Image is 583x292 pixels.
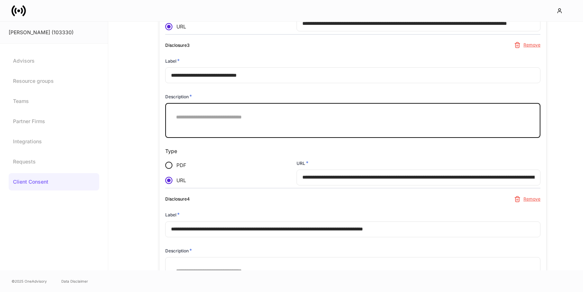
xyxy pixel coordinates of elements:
[9,153,99,170] a: Requests
[297,160,308,167] h6: URL
[165,196,190,202] h6: Disclosure 4
[515,196,540,202] button: Remove
[176,23,186,30] span: URL
[9,29,99,36] div: [PERSON_NAME] (103330)
[523,197,540,201] div: Remove
[9,93,99,110] a: Teams
[165,247,192,254] h6: Description
[165,211,180,218] h6: Label
[165,57,180,64] h6: Label
[9,72,99,90] a: Resource groups
[9,113,99,130] a: Partner Firms
[165,93,192,100] h6: Description
[61,278,88,284] a: Data Disclaimer
[176,162,186,169] span: PDF
[165,148,540,155] p: Type
[515,42,540,48] button: Remove
[523,43,540,47] div: Remove
[165,42,190,49] h6: Disclosure 3
[9,52,99,69] a: Advisors
[9,133,99,150] a: Integrations
[12,278,47,284] span: © 2025 OneAdvisory
[176,177,186,184] span: URL
[9,173,99,190] a: Client Consent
